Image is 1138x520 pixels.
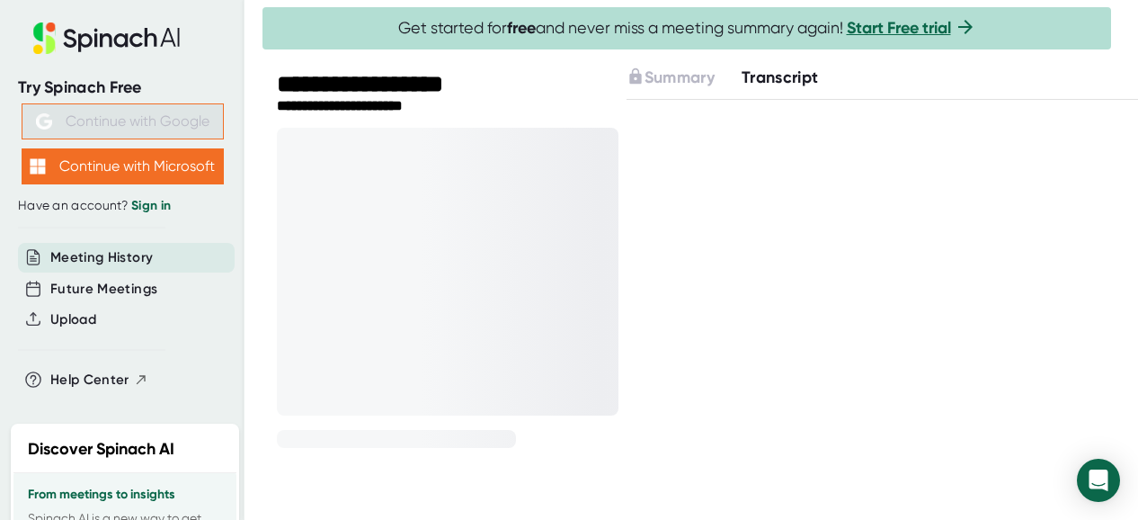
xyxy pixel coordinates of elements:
div: Upgrade to access [627,66,742,90]
button: Summary [627,66,715,90]
span: Get started for and never miss a meeting summary again! [398,18,976,39]
button: Transcript [742,66,819,90]
img: Aehbyd4JwY73AAAAAElFTkSuQmCC [36,113,52,130]
a: Sign in [131,198,171,213]
span: Transcript [742,67,819,87]
span: Summary [645,67,715,87]
span: Help Center [50,370,129,390]
b: free [507,18,536,38]
h2: Discover Spinach AI [28,437,174,462]
button: Continue with Google [22,103,224,139]
a: Start Free trial [847,18,951,38]
button: Upload [50,309,96,330]
h3: From meetings to insights [28,488,222,502]
button: Future Meetings [50,279,157,300]
button: Help Center [50,370,148,390]
div: Have an account? [18,198,227,214]
div: Try Spinach Free [18,77,227,98]
button: Continue with Microsoft [22,148,224,184]
div: Open Intercom Messenger [1077,459,1120,502]
button: Meeting History [50,247,153,268]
